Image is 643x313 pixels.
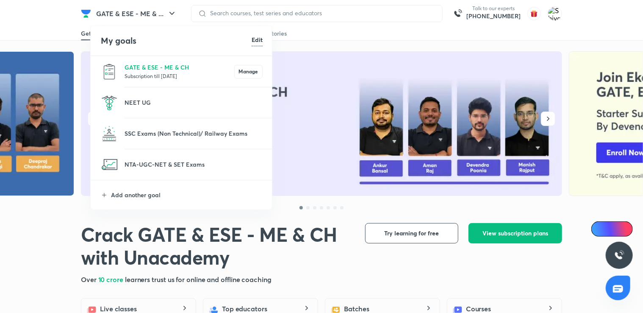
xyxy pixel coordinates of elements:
[101,94,118,111] img: NEET UG
[125,98,263,107] p: NEET UG
[125,129,263,138] p: SSC Exams (Non Technical)/ Railway Exams
[125,72,234,80] p: Subscription till [DATE]
[101,34,252,47] h4: My goals
[111,190,263,199] p: Add another goal
[101,125,118,142] img: SSC Exams (Non Technical)/ Railway Exams
[234,65,263,78] button: Manage
[252,35,263,44] h6: Edit
[101,63,118,80] img: GATE & ESE - ME & CH
[125,160,263,169] p: NTA-UGC-NET & SET Exams
[125,63,234,72] p: GATE & ESE - ME & CH
[101,156,118,173] img: NTA-UGC-NET & SET Exams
